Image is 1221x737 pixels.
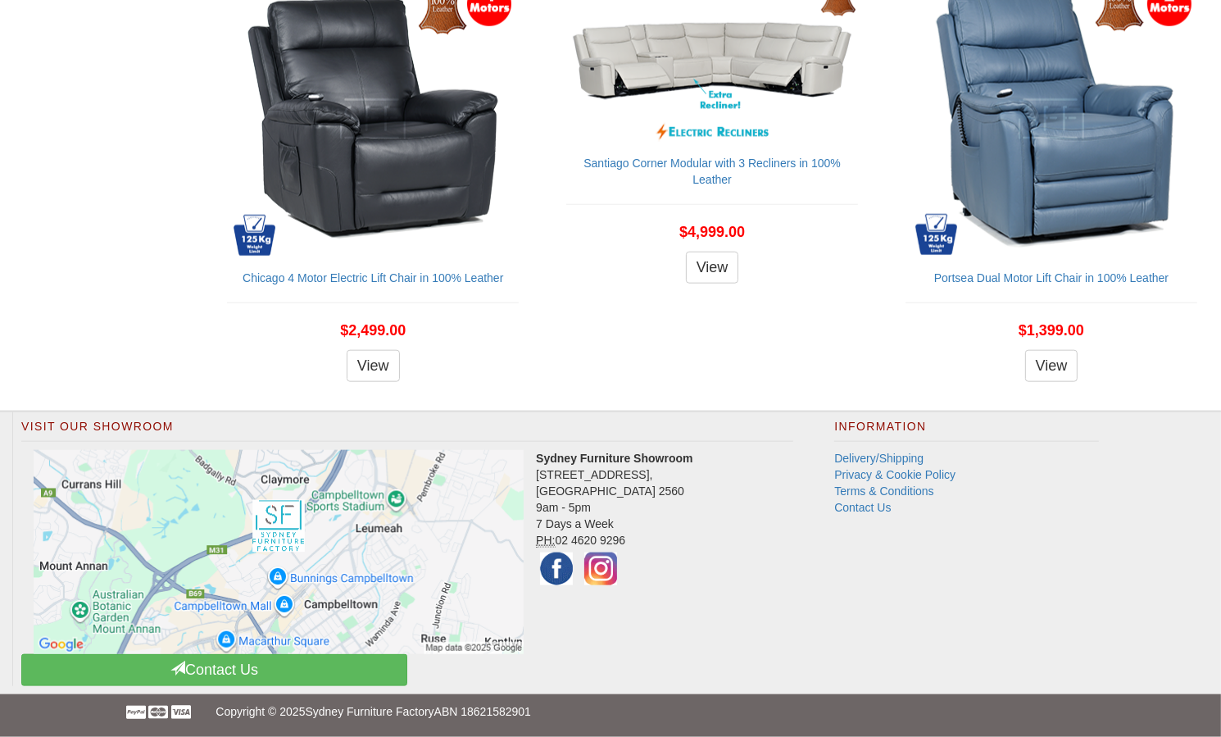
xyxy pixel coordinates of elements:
a: Sydney Furniture Factory [305,705,433,718]
a: View [347,350,400,383]
a: Delivery/Shipping [834,452,924,465]
strong: Sydney Furniture Showroom [536,452,692,465]
a: Terms & Conditions [834,485,933,498]
p: Copyright © 2025 ABN 18621582901 [216,694,1005,729]
a: View [686,252,739,284]
img: Instagram [580,548,621,589]
h2: Information [834,421,1099,442]
img: Facebook [536,548,577,589]
span: $4,999.00 [679,224,745,240]
a: View [1025,350,1078,383]
a: Portsea Dual Motor Lift Chair in 100% Leather [934,271,1169,284]
a: Contact Us [834,501,891,514]
a: Chicago 4 Motor Electric Lift Chair in 100% Leather [243,271,503,284]
abbr: Phone [536,534,555,548]
span: $1,399.00 [1019,322,1084,339]
img: Click to activate map [34,450,524,654]
a: Santiago Corner Modular with 3 Recliners in 100% Leather [583,157,841,186]
a: Privacy & Cookie Policy [834,468,955,481]
span: $2,499.00 [340,322,406,339]
a: Contact Us [21,654,407,686]
h2: Visit Our Showroom [21,421,793,442]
